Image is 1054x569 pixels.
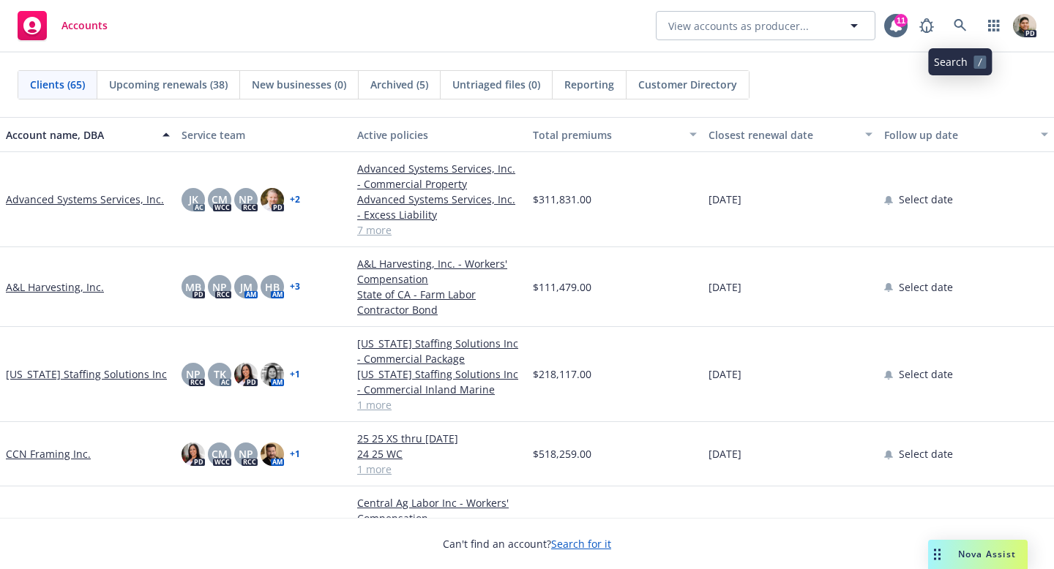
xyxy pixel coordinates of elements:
span: [DATE] [709,366,741,382]
span: Accounts [61,20,108,31]
a: + 1 [290,370,300,379]
a: State of CA - Farm Labor Contractor Bond [357,287,521,317]
img: photo [234,363,258,386]
span: Select date [899,192,953,207]
a: Central Ag Labor Inc - Workers' Compensation [357,495,521,526]
a: [US_STATE] Staffing Solutions Inc - Commercial Package [357,336,521,366]
span: MB [185,279,201,295]
span: $518,259.00 [533,446,591,461]
button: Closest renewal date [703,117,878,152]
a: Advanced Systems Services, Inc. - Excess Liability [357,192,521,222]
button: View accounts as producer... [656,11,875,40]
span: Can't find an account? [443,536,611,551]
span: Select date [899,446,953,461]
span: $111,479.00 [533,279,591,295]
img: photo [182,442,205,466]
button: Service team [176,117,351,152]
a: A&L Harvesting, Inc. [6,279,104,295]
div: Account name, DBA [6,127,154,143]
img: photo [261,442,284,466]
span: Select date [899,279,953,295]
span: Nova Assist [958,548,1016,560]
span: CM [212,192,228,207]
button: Total premiums [527,117,703,152]
div: Service team [182,127,345,143]
a: [US_STATE] Staffing Solutions Inc [6,366,167,382]
span: HB [265,279,280,295]
a: + 1 [290,450,300,459]
div: Total premiums [533,127,681,143]
div: 11 [894,14,908,27]
img: photo [1013,14,1036,37]
div: Drag to move [928,540,946,569]
span: Customer Directory [638,77,737,92]
div: Follow up date [884,127,1032,143]
a: Switch app [979,11,1009,40]
span: $311,831.00 [533,192,591,207]
a: 1 more [357,461,521,477]
a: + 3 [290,282,300,291]
span: JK [189,192,198,207]
span: Clients (65) [30,77,85,92]
span: NP [239,446,253,461]
span: [DATE] [709,279,741,295]
span: Upcoming renewals (38) [109,77,228,92]
span: NP [212,279,227,295]
span: Archived (5) [370,77,428,92]
span: [DATE] [709,446,741,461]
a: Advanced Systems Services, Inc. - Commercial Property [357,161,521,192]
a: 1 more [357,397,521,412]
a: + 2 [290,195,300,204]
button: Follow up date [878,117,1054,152]
a: Search for it [551,537,611,551]
span: NP [239,192,253,207]
span: CM [212,446,228,461]
span: [DATE] [709,192,741,207]
span: NP [186,366,201,382]
a: 7 more [357,222,521,238]
a: CCN Framing Inc. [6,446,91,461]
span: New businesses (0) [252,77,346,92]
span: TK [214,366,226,382]
div: Active policies [357,127,521,143]
span: View accounts as producer... [668,18,809,34]
button: Active policies [351,117,527,152]
span: $218,117.00 [533,366,591,382]
img: photo [261,363,284,386]
a: Accounts [12,5,113,46]
a: Report a Bug [912,11,941,40]
a: Advanced Systems Services, Inc. [6,192,164,207]
img: photo [261,188,284,211]
a: 24 25 WC [357,446,521,461]
div: Closest renewal date [709,127,856,143]
a: [US_STATE] Staffing Solutions Inc - Commercial Inland Marine [357,366,521,397]
button: Nova Assist [928,540,1028,569]
span: Reporting [564,77,614,92]
a: A&L Harvesting, Inc. - Workers' Compensation [357,256,521,287]
a: 25 25 XS thru [DATE] [357,431,521,446]
span: JM [240,279,253,295]
span: Select date [899,366,953,382]
span: Untriaged files (0) [452,77,540,92]
a: Search [946,11,975,40]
